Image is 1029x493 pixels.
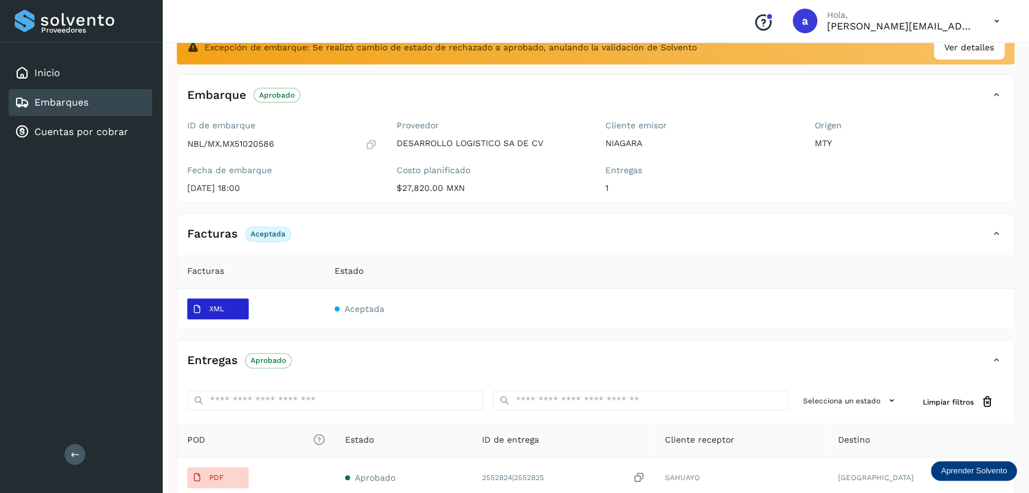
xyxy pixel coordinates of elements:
span: Destino [838,433,870,446]
a: Inicio [34,67,60,79]
p: PDF [209,473,223,482]
span: Cliente receptor [664,433,734,446]
label: Costo planificado [397,165,586,176]
p: $27,820.00 MXN [397,183,586,193]
p: DESARROLLO LOGISTICO SA DE CV [397,138,586,149]
span: ID de entrega [481,433,538,446]
h4: Facturas [187,227,238,241]
label: Proveedor [397,120,586,131]
a: Cuentas por cobrar [34,126,128,138]
label: Fecha de embarque [187,165,377,176]
p: Aprobado [259,91,295,99]
span: Facturas [187,265,224,278]
button: PDF [187,467,249,488]
p: [DATE] 18:00 [187,183,377,193]
span: POD [187,433,325,446]
label: Entregas [605,165,795,176]
div: Embarques [9,89,152,116]
div: Aprender Solvento [931,461,1017,481]
div: EntregasAprobado [177,350,1014,381]
button: XML [187,298,249,319]
p: Aprobado [250,356,286,365]
div: Cuentas por cobrar [9,118,152,146]
h4: Embarque [187,88,246,103]
span: Estado [345,433,374,446]
p: NBL/MX.MX51020586 [187,139,274,149]
p: NIAGARA [605,138,795,149]
div: Inicio [9,60,152,87]
div: FacturasAceptada [177,223,1014,254]
h4: Entregas [187,354,238,368]
span: Aceptada [344,304,384,314]
p: Aprender Solvento [941,466,1007,476]
p: Aceptada [250,230,285,238]
span: Aprobado [355,473,395,483]
span: Excepción de embarque: Se realizó cambio de estado de rechazado a aprobado, anulando la validació... [204,41,697,54]
p: arturo.garcia@solistica.com [827,20,974,32]
button: Selecciona un estado [798,390,903,411]
p: 1 [605,183,795,193]
button: Limpiar filtros [913,390,1004,413]
p: MTY [815,138,1004,149]
div: EmbarqueAprobado [177,85,1014,115]
p: XML [209,305,224,313]
p: Hola, [827,10,974,20]
span: Estado [335,265,363,278]
div: 2552824|2552825 [481,472,645,484]
label: ID de embarque [187,120,377,131]
label: Cliente emisor [605,120,795,131]
span: Limpiar filtros [923,397,974,408]
span: Ver detalles [944,41,994,54]
p: Proveedores [41,26,147,34]
label: Origen [815,120,1004,131]
a: Embarques [34,96,88,108]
